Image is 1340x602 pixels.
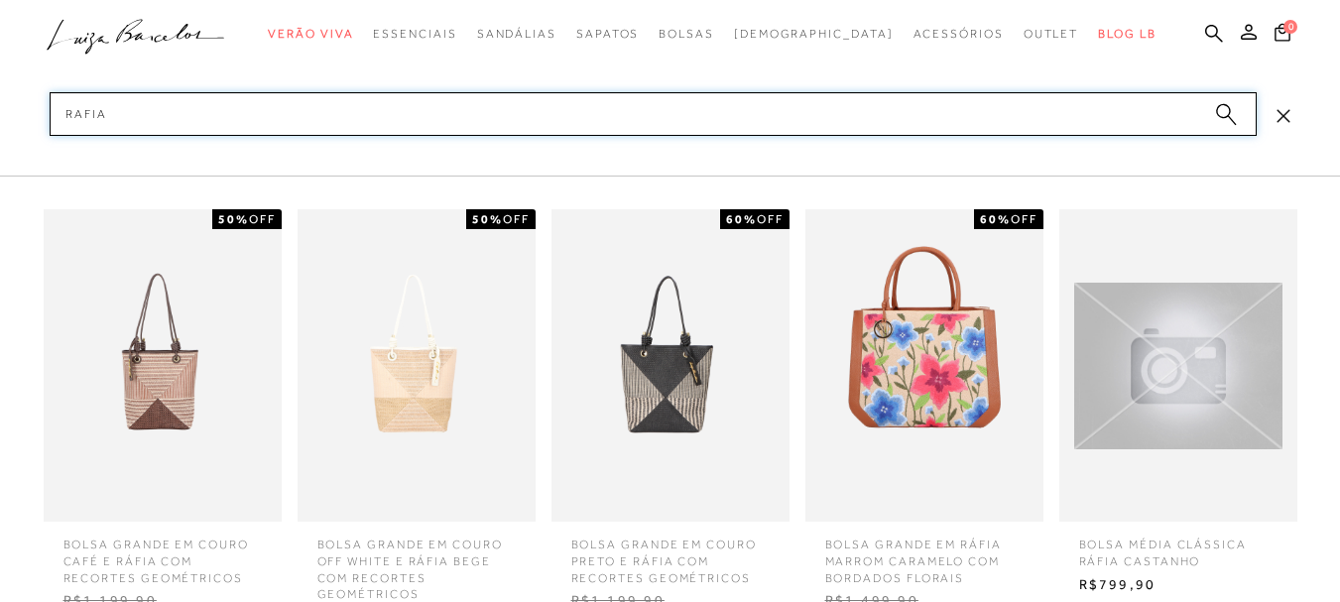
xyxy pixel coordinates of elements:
[472,212,503,226] strong: 50%
[1098,16,1156,53] a: BLOG LB
[503,212,530,226] span: OFF
[576,27,639,41] span: Sapatos
[757,212,784,226] span: OFF
[659,16,714,53] a: categoryNavScreenReaderText
[373,27,456,41] span: Essenciais
[44,209,282,522] img: BOLSA GRANDE EM COURO CAFÉ E RÁFIA COM RECORTES GEOMÉTRICOS
[1098,27,1156,41] span: BLOG LB
[1269,22,1296,49] button: 0
[477,16,556,53] a: categoryNavScreenReaderText
[249,212,276,226] span: OFF
[1283,20,1297,34] span: 0
[50,92,1257,136] input: Buscar.
[1054,209,1302,599] a: Bolsa média clássica ráfia castanho Bolsa média clássica ráfia castanho R$799,90
[49,522,277,586] span: BOLSA GRANDE EM COURO CAFÉ E RÁFIA COM RECORTES GEOMÉTRICOS
[980,212,1011,226] strong: 60%
[734,16,894,53] a: noSubCategoriesText
[556,522,785,586] span: BOLSA GRANDE EM COURO PRETO E RÁFIA COM RECORTES GEOMÉTRICOS
[1011,212,1037,226] span: OFF
[805,209,1043,522] img: BOLSA GRANDE EM RÁFIA MARROM CARAMELO COM BORDADOS FLORAIS
[551,209,790,522] img: BOLSA GRANDE EM COURO PRETO E RÁFIA COM RECORTES GEOMÉTRICOS
[477,27,556,41] span: Sandálias
[659,27,714,41] span: Bolsas
[268,27,353,41] span: Verão Viva
[1024,27,1079,41] span: Outlet
[914,27,1004,41] span: Acessórios
[576,16,639,53] a: categoryNavScreenReaderText
[1064,570,1292,600] span: R$799,90
[914,16,1004,53] a: categoryNavScreenReaderText
[298,209,536,522] img: BOLSA GRANDE EM COURO OFF WHITE E RÁFIA BEGE COM RECORTES GEOMÉTRICOS
[218,212,249,226] strong: 50%
[1059,283,1297,449] img: Bolsa média clássica ráfia castanho
[1064,522,1292,570] span: Bolsa média clássica ráfia castanho
[268,16,353,53] a: categoryNavScreenReaderText
[726,212,757,226] strong: 60%
[1024,16,1079,53] a: categoryNavScreenReaderText
[810,522,1038,586] span: BOLSA GRANDE EM RÁFIA MARROM CARAMELO COM BORDADOS FLORAIS
[373,16,456,53] a: categoryNavScreenReaderText
[734,27,894,41] span: [DEMOGRAPHIC_DATA]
